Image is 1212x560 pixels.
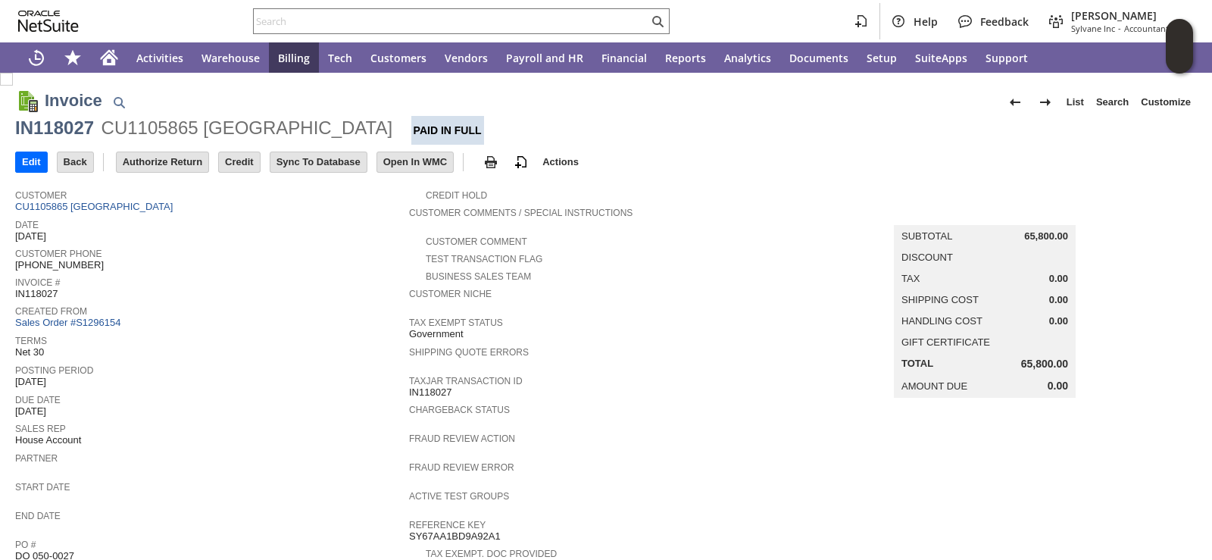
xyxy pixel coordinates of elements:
a: Recent Records [18,42,55,73]
img: Previous [1006,93,1024,111]
a: Fraud Review Action [409,433,515,444]
a: Reference Key [409,520,486,530]
a: Tax [901,273,920,284]
a: Tech [319,42,361,73]
a: TaxJar Transaction ID [409,376,523,386]
svg: Shortcuts [64,48,82,67]
a: Analytics [715,42,780,73]
span: 65,800.00 [1024,230,1068,242]
svg: logo [18,11,79,32]
a: Vendors [436,42,497,73]
span: Billing [278,51,310,65]
input: Authorize Return [117,152,208,172]
svg: Search [648,12,667,30]
span: 65,800.00 [1021,358,1068,371]
span: IN118027 [15,288,58,300]
span: 0.00 [1049,273,1068,285]
a: Terms [15,336,47,346]
span: Customers [370,51,426,65]
a: Due Date [15,395,61,405]
a: Setup [857,42,906,73]
a: Financial [592,42,656,73]
a: Warehouse [192,42,269,73]
span: Vendors [445,51,488,65]
span: Oracle Guided Learning Widget. To move around, please hold and drag [1166,47,1193,74]
a: Search [1090,90,1135,114]
div: Paid In Full [411,116,484,145]
a: Actions [536,156,585,167]
a: Created From [15,306,87,317]
a: Fraud Review Error [409,462,514,473]
input: Back [58,152,93,172]
span: [DATE] [15,230,46,242]
span: IN118027 [409,386,451,399]
div: Shortcuts [55,42,91,73]
span: [DATE] [15,405,46,418]
span: Help [914,14,938,29]
div: IN118027 [15,116,94,140]
a: List [1060,90,1090,114]
a: Business Sales Team [426,271,531,282]
a: Total [901,358,933,369]
input: Credit [219,152,260,172]
a: CU1105865 [GEOGRAPHIC_DATA] [15,201,176,212]
a: Documents [780,42,857,73]
a: Customer [15,190,67,201]
a: Amount Due [901,380,967,392]
span: Accountant (F1) [1124,23,1185,34]
a: Customer Comment [426,236,527,247]
img: add-record.svg [512,153,530,171]
span: Documents [789,51,848,65]
span: Payroll and HR [506,51,583,65]
span: Tech [328,51,352,65]
span: Financial [601,51,647,65]
a: Credit Hold [426,190,487,201]
span: - [1118,23,1121,34]
a: Customer Phone [15,249,102,259]
a: Active Test Groups [409,491,509,502]
span: 0.00 [1048,380,1068,393]
span: 0.00 [1049,294,1068,306]
span: Government [409,328,464,340]
a: Home [91,42,127,73]
a: Tax Exempt Status [409,318,503,328]
a: Customer Niche [409,289,492,299]
a: Invoice # [15,277,60,288]
span: House Account [15,434,81,446]
iframe: Click here to launch Oracle Guided Learning Help Panel [1166,19,1193,74]
a: Shipping Quote Errors [409,347,529,358]
a: Gift Certificate [901,336,990,348]
span: Reports [665,51,706,65]
a: Partner [15,453,58,464]
a: PO # [15,540,36,550]
span: [PERSON_NAME] [1071,8,1185,23]
span: Activities [136,51,183,65]
span: Setup [867,51,897,65]
a: Start Date [15,482,70,493]
img: Next [1036,93,1054,111]
svg: Recent Records [27,48,45,67]
a: Sales Order #S1296154 [15,317,124,328]
input: Search [254,12,648,30]
a: Tax Exempt. Doc Provided [426,549,557,559]
input: Edit [16,152,47,172]
a: Date [15,220,39,230]
a: Posting Period [15,365,93,376]
span: Analytics [724,51,771,65]
span: Feedback [980,14,1029,29]
a: Discount [901,252,953,263]
a: Handling Cost [901,315,982,327]
a: Customize [1135,90,1197,114]
svg: Home [100,48,118,67]
a: Subtotal [901,230,952,242]
a: Support [976,42,1037,73]
a: Shipping Cost [901,294,979,305]
a: Activities [127,42,192,73]
a: Chargeback Status [409,405,510,415]
a: Billing [269,42,319,73]
span: Warehouse [201,51,260,65]
img: print.svg [482,153,500,171]
caption: Summary [894,201,1076,225]
a: Payroll and HR [497,42,592,73]
a: End Date [15,511,61,521]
